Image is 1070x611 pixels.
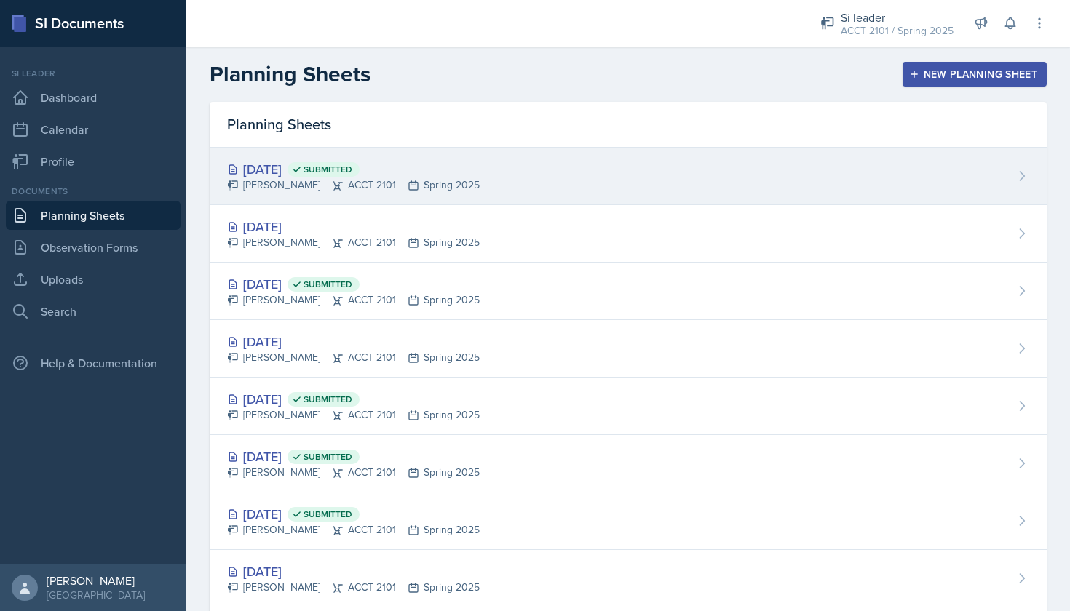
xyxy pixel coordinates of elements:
[6,233,181,262] a: Observation Forms
[6,297,181,326] a: Search
[912,68,1037,80] div: New Planning Sheet
[6,265,181,294] a: Uploads
[47,588,145,602] div: [GEOGRAPHIC_DATA]
[227,504,480,524] div: [DATE]
[210,378,1047,435] a: [DATE] Submitted [PERSON_NAME]ACCT 2101Spring 2025
[210,263,1047,320] a: [DATE] Submitted [PERSON_NAME]ACCT 2101Spring 2025
[6,201,181,230] a: Planning Sheets
[210,550,1047,607] a: [DATE] [PERSON_NAME]ACCT 2101Spring 2025
[227,447,480,466] div: [DATE]
[304,508,352,520] span: Submitted
[227,580,480,595] div: [PERSON_NAME] ACCT 2101 Spring 2025
[227,562,480,581] div: [DATE]
[227,217,480,236] div: [DATE]
[210,148,1047,205] a: [DATE] Submitted [PERSON_NAME]ACCT 2101Spring 2025
[841,9,954,26] div: Si leader
[210,320,1047,378] a: [DATE] [PERSON_NAME]ACCT 2101Spring 2025
[6,185,181,198] div: Documents
[304,451,352,463] span: Submitted
[304,164,352,175] span: Submitted
[210,205,1047,263] a: [DATE] [PERSON_NAME]ACCT 2101Spring 2025
[227,350,480,365] div: [PERSON_NAME] ACCT 2101 Spring 2025
[227,522,480,538] div: [PERSON_NAME] ACCT 2101 Spring 2025
[227,292,480,308] div: [PERSON_NAME] ACCT 2101 Spring 2025
[227,465,480,480] div: [PERSON_NAME] ACCT 2101 Spring 2025
[304,394,352,405] span: Submitted
[210,61,370,87] h2: Planning Sheets
[6,67,181,80] div: Si leader
[227,235,480,250] div: [PERSON_NAME] ACCT 2101 Spring 2025
[6,83,181,112] a: Dashboard
[210,492,1047,550] a: [DATE] Submitted [PERSON_NAME]ACCT 2101Spring 2025
[304,279,352,290] span: Submitted
[903,62,1047,87] button: New Planning Sheet
[227,159,480,179] div: [DATE]
[227,274,480,294] div: [DATE]
[841,23,954,39] div: ACCT 2101 / Spring 2025
[6,147,181,176] a: Profile
[227,389,480,409] div: [DATE]
[227,407,480,423] div: [PERSON_NAME] ACCT 2101 Spring 2025
[6,115,181,144] a: Calendar
[210,435,1047,492] a: [DATE] Submitted [PERSON_NAME]ACCT 2101Spring 2025
[47,573,145,588] div: [PERSON_NAME]
[227,177,480,193] div: [PERSON_NAME] ACCT 2101 Spring 2025
[6,348,181,378] div: Help & Documentation
[210,102,1047,148] div: Planning Sheets
[227,332,480,351] div: [DATE]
